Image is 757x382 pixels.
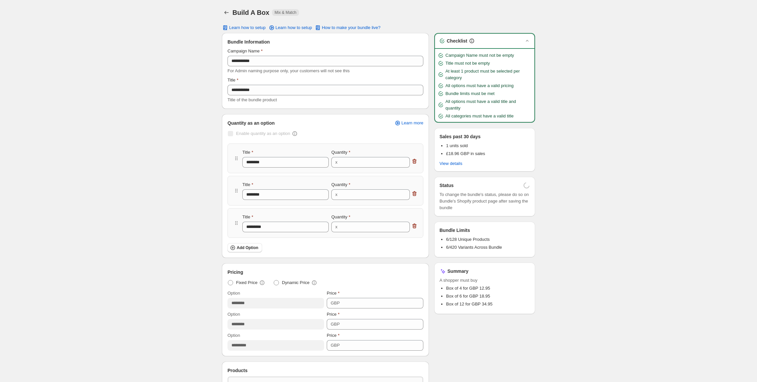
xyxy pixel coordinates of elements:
[227,77,238,83] label: Title
[445,98,532,111] span: All options must have a valid title and quantity
[237,245,258,250] span: Add Option
[227,39,270,45] span: Bundle Information
[276,25,312,30] span: Learn how to setup
[445,60,490,67] span: Title must not be empty
[447,268,469,274] h3: Summary
[335,159,338,166] div: x
[236,131,290,136] span: Enable quantity as an option
[390,118,427,128] a: Learn more
[242,214,253,220] label: Title
[446,143,485,149] p: 1 units sold
[446,237,490,242] span: 6/128 Unique Products
[242,181,253,188] label: Title
[436,159,466,168] button: View details
[331,149,350,156] label: Quantity
[445,68,532,81] span: At least 1 product must be selected per category
[331,342,340,349] div: GBP
[227,332,240,339] label: Option
[335,191,338,198] div: x
[439,133,481,140] p: Sales past 30 days
[218,23,270,32] button: Learn how to setup
[227,97,277,102] span: Title of the bundle product
[402,120,423,126] span: Learn more
[445,90,495,97] span: Bundle limits must be met
[242,149,253,156] label: Title
[322,25,380,30] span: How to make your bundle live?
[232,9,269,16] h1: Build A Box
[335,224,338,230] div: x
[446,301,530,307] li: Box of 12 for GBP 34.95
[439,182,454,189] h3: Status
[445,113,514,119] span: All categories must have a valid title
[447,38,467,44] h3: Checklist
[327,332,340,339] label: Price
[331,321,340,328] div: GBP
[439,277,530,284] span: A shopper must buy
[331,214,350,220] label: Quantity
[264,23,316,32] a: Learn how to setup
[227,311,240,318] label: Option
[229,25,266,30] span: Learn how to setup
[282,279,310,286] span: Dynamic Price
[327,311,340,318] label: Price
[222,8,231,17] button: Back
[446,285,530,292] li: Box of 4 for GBP 12.95
[227,48,263,54] label: Campaign Name
[227,120,275,126] span: Quantity as an option
[446,150,485,157] p: £18.96 GBP in sales
[446,245,502,250] span: 6/420 Variants Across Bundle
[227,290,240,297] label: Option
[331,300,340,306] div: GBP
[311,23,384,32] button: How to make your bundle live?
[439,161,462,166] span: View details
[445,52,514,59] span: Campaign Name must not be empty
[439,191,530,211] span: To change the bundle's status, please do so on Bundle's Shopify product page after saving the bundle
[227,367,248,374] span: Products
[227,243,262,252] button: Add Option
[327,290,340,297] label: Price
[227,269,243,275] span: Pricing
[446,293,530,300] li: Box of 6 for GBP 18.95
[331,181,350,188] label: Quantity
[236,279,257,286] span: Fixed Price
[227,68,349,73] span: For Admin naming purpose only, your customers will not see this
[445,82,514,89] span: All options must have a valid pricing
[275,10,296,15] span: Mix & Match
[439,227,470,234] h3: Bundle Limits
